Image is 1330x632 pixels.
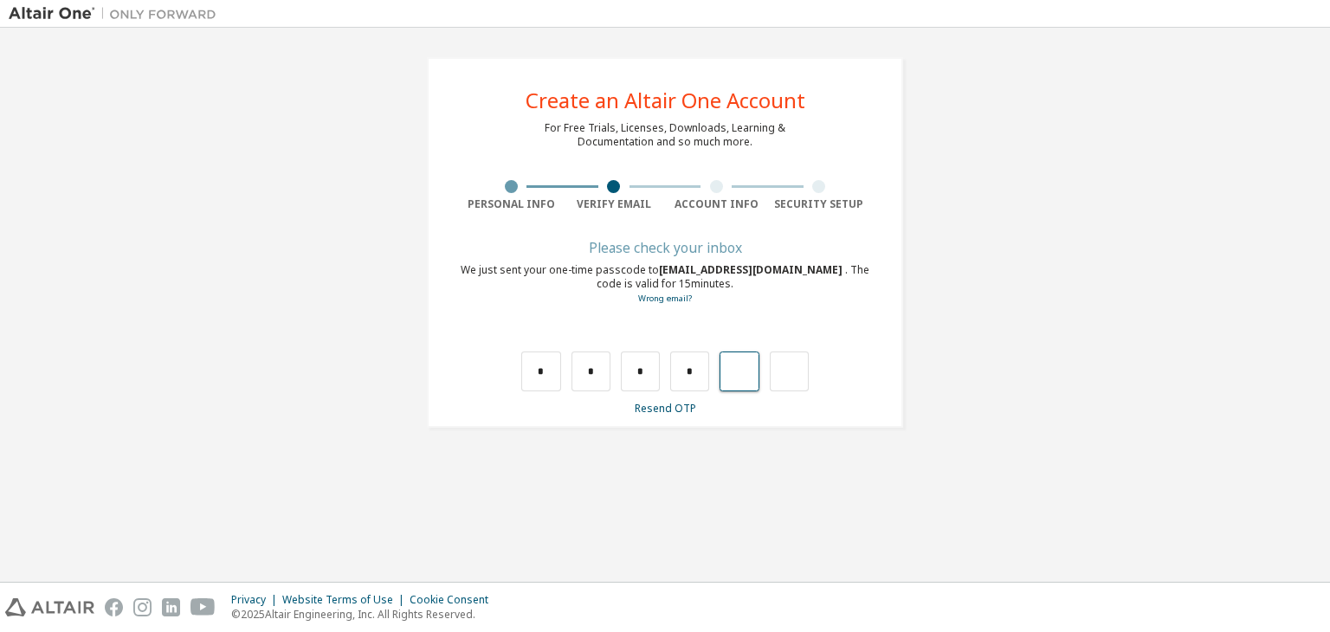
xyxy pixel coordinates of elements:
[460,242,870,253] div: Please check your inbox
[133,598,152,616] img: instagram.svg
[659,262,845,277] span: [EMAIL_ADDRESS][DOMAIN_NAME]
[460,263,870,306] div: We just sent your one-time passcode to . The code is valid for 15 minutes.
[231,593,282,607] div: Privacy
[162,598,180,616] img: linkedin.svg
[190,598,216,616] img: youtube.svg
[105,598,123,616] img: facebook.svg
[638,293,692,304] a: Go back to the registration form
[231,607,499,622] p: © 2025 Altair Engineering, Inc. All Rights Reserved.
[563,197,666,211] div: Verify Email
[545,121,785,149] div: For Free Trials, Licenses, Downloads, Learning & Documentation and so much more.
[665,197,768,211] div: Account Info
[460,197,563,211] div: Personal Info
[768,197,871,211] div: Security Setup
[282,593,410,607] div: Website Terms of Use
[635,401,696,416] a: Resend OTP
[526,90,805,111] div: Create an Altair One Account
[9,5,225,23] img: Altair One
[410,593,499,607] div: Cookie Consent
[5,598,94,616] img: altair_logo.svg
